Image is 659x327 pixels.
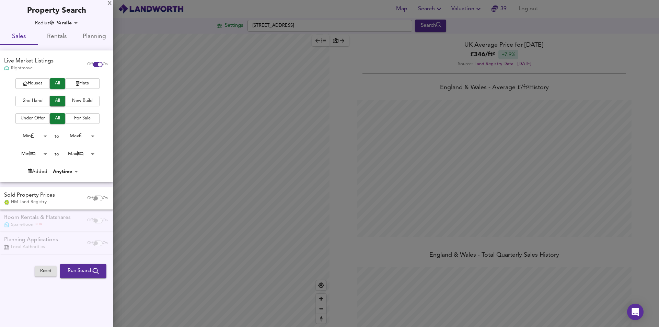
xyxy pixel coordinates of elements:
[68,267,99,276] span: Run Search
[12,131,49,141] div: Min
[107,1,112,6] div: X
[19,80,46,87] span: Houses
[35,266,57,277] button: Reset
[60,264,106,278] button: Run Search
[69,80,96,87] span: Flats
[28,168,47,175] div: Added
[4,57,54,65] div: Live Market Listings
[55,20,80,26] div: ¼ mile
[103,196,108,201] span: On
[35,20,54,26] div: Radius
[55,151,59,157] div: to
[69,115,96,122] span: For Sale
[15,78,50,89] button: Houses
[53,97,62,105] span: All
[53,80,62,87] span: All
[65,113,100,124] button: For Sale
[59,149,97,159] div: Max
[50,78,65,89] button: All
[59,131,97,141] div: Max
[65,78,100,89] button: Flats
[12,149,49,159] div: Min
[80,32,109,42] span: Planning
[4,191,55,199] div: Sold Property Prices
[19,115,46,122] span: Under Offer
[103,62,108,67] span: On
[87,62,93,67] span: Off
[50,113,65,124] button: All
[627,304,644,320] div: Open Intercom Messenger
[69,97,96,105] span: New Build
[38,267,53,275] span: Reset
[19,97,46,105] span: 2nd Hand
[15,96,50,106] button: 2nd Hand
[42,32,71,42] span: Rentals
[65,96,100,106] button: New Build
[50,96,65,106] button: All
[4,199,55,205] div: HM Land Registry
[4,65,54,71] div: Rightmove
[51,168,80,175] div: Anytime
[87,196,93,201] span: Off
[4,200,9,205] img: Land Registry
[4,66,9,71] img: Rightmove
[4,32,34,42] span: Sales
[55,133,59,140] div: to
[15,113,50,124] button: Under Offer
[53,115,62,122] span: All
